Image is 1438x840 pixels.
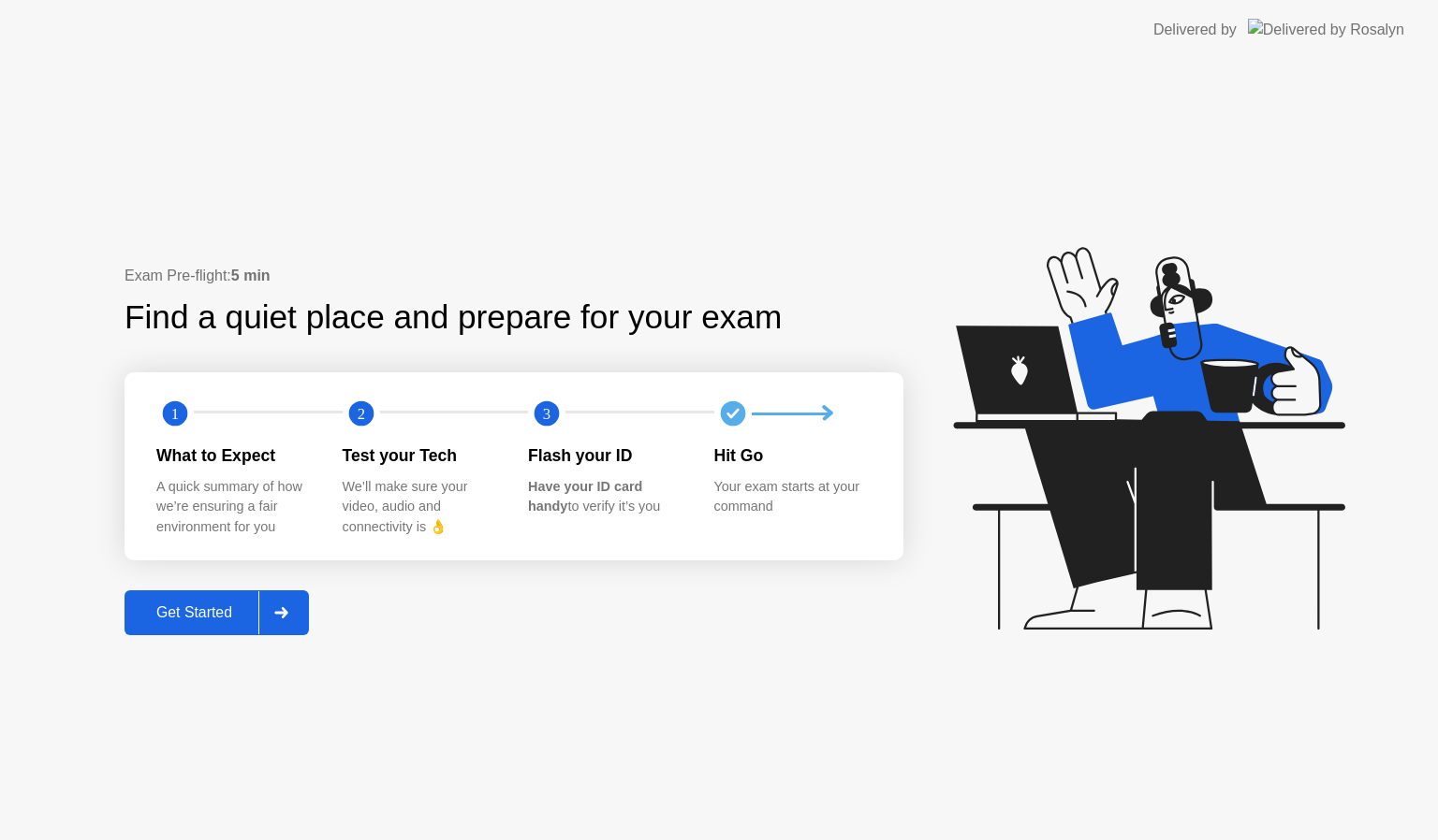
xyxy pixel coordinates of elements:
div: What to Expect [156,443,313,468]
div: Get Started [130,604,258,621]
div: Delivered by [1153,19,1237,41]
text: 2 [357,405,364,423]
div: A quick summary of how we’re ensuring a fair environment for you [156,477,313,538]
div: Flash your ID [528,443,684,468]
div: Find a quiet place and prepare for your exam [125,293,785,342]
button: Get Started [125,590,309,635]
text: 3 [543,405,550,423]
div: Your exam starts at your command [714,477,871,517]
text: 1 [171,405,179,423]
div: Test your Tech [343,443,499,468]
img: Delivered by Rosalyn [1248,19,1404,40]
b: Have your ID card handy [528,479,642,514]
div: We’ll make sure your video, audio and connectivity is 👌 [343,477,499,538]
b: 5 min [231,268,271,283]
div: Hit Go [714,443,871,468]
div: Exam Pre-flight: [125,265,903,287]
div: to verify it’s you [528,477,684,517]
